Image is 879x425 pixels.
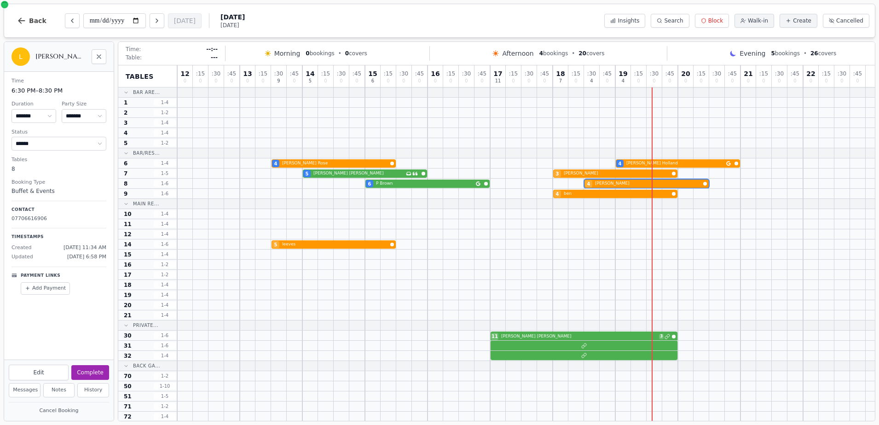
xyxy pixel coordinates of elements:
button: Notes [43,383,75,397]
span: : 45 [728,71,737,76]
span: 14 [306,70,314,77]
span: 0 [355,79,358,83]
span: 4 [124,129,127,137]
span: [DATE] 11:34 AM [64,244,106,252]
span: bookings [539,50,568,57]
span: Evening [740,49,765,58]
span: 1 - 4 [154,302,176,309]
span: 11 [492,333,498,340]
span: 5 [309,79,312,83]
span: Main Re... [133,200,159,207]
span: 1 - 2 [154,373,176,379]
span: 1 - 6 [154,180,176,187]
span: : 45 [603,71,612,76]
span: 10 [124,210,132,218]
span: 19 [124,291,132,299]
span: 72 [124,413,132,420]
span: : 45 [227,71,236,76]
span: Tables [126,72,154,81]
button: Complete [71,365,109,380]
span: 1 - 2 [154,261,176,268]
span: 0 [306,50,309,57]
span: P Brown [376,180,474,187]
span: 0 [230,79,233,83]
span: [DATE] [220,22,245,29]
span: Cancelled [836,17,863,24]
span: 1 - 4 [154,129,176,136]
span: Search [664,17,683,24]
span: 15 [368,70,377,77]
span: Morning [274,49,301,58]
div: L [12,47,30,66]
span: : 45 [478,71,486,76]
span: : 15 [259,71,267,76]
span: : 15 [384,71,393,76]
span: 5 [306,170,309,177]
span: 0 [731,79,734,83]
span: bookings [306,50,334,57]
span: 4 [587,180,590,187]
span: Updated [12,253,33,261]
span: 0 [637,79,640,83]
span: 6 [124,160,127,167]
span: 5 [274,241,278,248]
dt: Party Size [62,100,106,108]
span: 1 - 4 [154,251,176,258]
span: 1 - 4 [154,413,176,420]
span: [PERSON_NAME] Rose [282,160,388,167]
span: : 30 [650,71,659,76]
span: 1 - 4 [154,352,176,359]
span: 18 [556,70,565,77]
span: 0 [684,79,687,83]
span: : 45 [791,71,799,76]
span: 0 [402,79,405,83]
span: 4 [622,79,625,83]
span: covers [810,50,836,57]
span: 0 [345,50,349,57]
span: : 30 [838,71,846,76]
span: [DATE] [220,12,245,22]
span: : 45 [290,71,299,76]
span: Bar Are... [133,89,160,96]
button: Insights [604,14,645,28]
span: 0 [418,79,421,83]
span: 0 [199,79,202,83]
span: 2 [124,109,127,116]
span: 70 [124,373,132,380]
span: 16 [431,70,439,77]
span: 1 - 6 [154,342,176,349]
button: Cancelled [823,14,869,28]
span: 4 [556,191,559,198]
span: : 15 [634,71,643,76]
svg: Customer message [412,171,418,176]
span: 0 [324,79,327,83]
span: 11 [124,221,132,228]
span: 3 [659,334,664,339]
span: : 30 [399,71,408,76]
span: 17 [493,70,502,77]
span: : 15 [446,71,455,76]
span: : 15 [759,71,768,76]
p: Payment Links [21,273,60,279]
button: Back [10,10,54,32]
span: : 45 [415,71,424,76]
button: Messages [9,383,40,397]
span: Time: [126,46,141,53]
span: [DATE] 6:58 PM [67,253,106,261]
span: : 15 [822,71,831,76]
span: 0 [434,79,437,83]
span: 1 - 4 [154,312,176,319]
span: Created [12,244,32,252]
span: 0 [246,79,249,83]
span: covers [578,50,604,57]
span: • [572,50,575,57]
span: 9 [124,190,127,198]
span: : 45 [353,71,361,76]
dt: Duration [12,100,56,108]
button: Close [92,49,106,64]
span: 1 - 4 [154,119,176,126]
span: 20 [124,302,132,309]
dd: 8 [12,165,106,173]
span: 0 [261,79,264,83]
span: 0 [574,79,577,83]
